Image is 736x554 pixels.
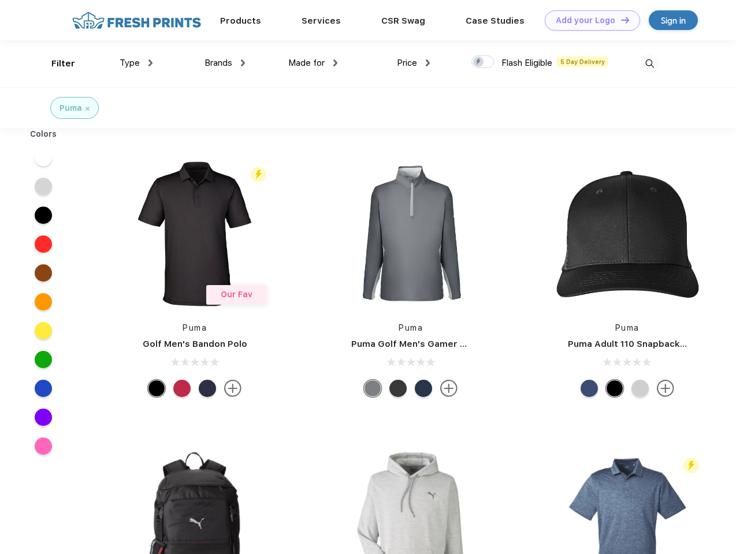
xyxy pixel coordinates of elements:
[21,128,66,140] div: Colors
[302,16,341,26] a: Services
[51,57,75,70] div: Filter
[173,380,191,397] div: Ski Patrol
[220,16,261,26] a: Products
[86,107,90,111] img: filter_cancel.svg
[557,57,608,67] span: 5 Day Delivery
[649,10,698,30] a: Sign in
[581,380,598,397] div: Peacoat Qut Shd
[661,14,686,27] div: Sign in
[657,380,674,397] img: more.svg
[120,58,140,68] span: Type
[399,323,423,332] a: Puma
[143,339,247,349] a: Golf Men's Bandon Polo
[351,339,534,349] a: Puma Golf Men's Gamer Golf Quarter-Zip
[251,167,266,182] img: flash_active_toggle.svg
[224,380,241,397] img: more.svg
[364,380,381,397] div: Quiet Shade
[426,59,430,66] img: dropdown.png
[615,323,640,332] a: Puma
[199,380,216,397] div: Navy Blazer
[631,380,649,397] div: Quarry Brt Whit
[118,157,272,310] img: func=resize&h=266
[621,17,629,23] img: DT
[397,58,417,68] span: Price
[60,102,82,114] div: Puma
[241,59,245,66] img: dropdown.png
[148,380,165,397] div: Puma Black
[69,10,205,31] img: fo%20logo%202.webp
[221,290,252,299] span: Our Fav
[288,58,325,68] span: Made for
[205,58,232,68] span: Brands
[501,58,552,68] span: Flash Eligible
[606,380,623,397] div: Pma Blk Pma Blk
[551,157,704,310] img: func=resize&h=266
[683,458,699,473] img: flash_active_toggle.svg
[381,16,425,26] a: CSR Swag
[640,54,659,73] img: desktop_search.svg
[389,380,407,397] div: Puma Black
[556,16,615,25] div: Add your Logo
[440,380,458,397] img: more.svg
[415,380,432,397] div: Navy Blazer
[148,59,153,66] img: dropdown.png
[183,323,207,332] a: Puma
[334,157,488,310] img: func=resize&h=266
[333,59,337,66] img: dropdown.png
